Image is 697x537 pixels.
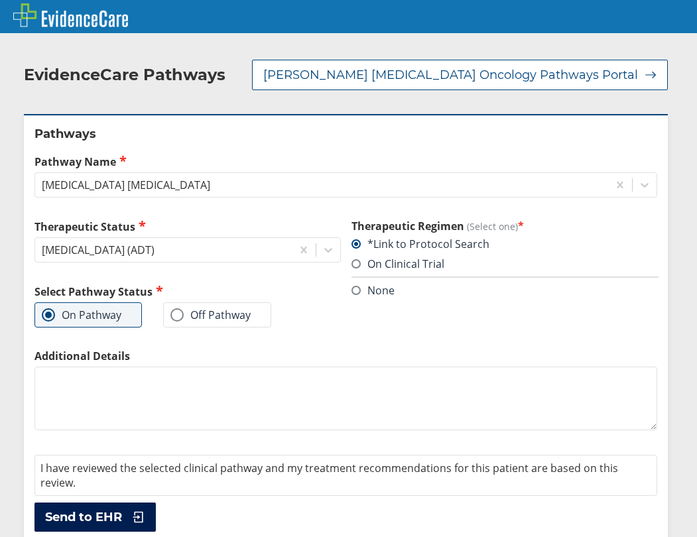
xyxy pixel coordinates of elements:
label: Pathway Name [34,154,657,169]
h3: Therapeutic Regimen [351,219,658,233]
img: EvidenceCare [13,3,128,27]
label: Off Pathway [170,308,251,322]
span: I have reviewed the selected clinical pathway and my treatment recommendations for this patient a... [40,461,618,490]
label: *Link to Protocol Search [351,237,489,251]
h2: Pathways [34,126,657,142]
button: [PERSON_NAME] [MEDICAL_DATA] Oncology Pathways Portal [252,60,668,90]
h2: Select Pathway Status [34,284,341,299]
label: On Pathway [42,308,121,322]
label: Therapeutic Status [34,219,341,234]
span: [PERSON_NAME] [MEDICAL_DATA] Oncology Pathways Portal [263,67,638,83]
label: Additional Details [34,349,657,363]
button: Send to EHR [34,503,156,532]
span: Send to EHR [45,509,122,525]
div: [MEDICAL_DATA] [MEDICAL_DATA] [42,178,210,192]
span: (Select one) [467,220,518,233]
label: On Clinical Trial [351,257,444,271]
h2: EvidenceCare Pathways [24,65,225,85]
label: None [351,283,395,298]
div: [MEDICAL_DATA] (ADT) [42,243,155,257]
